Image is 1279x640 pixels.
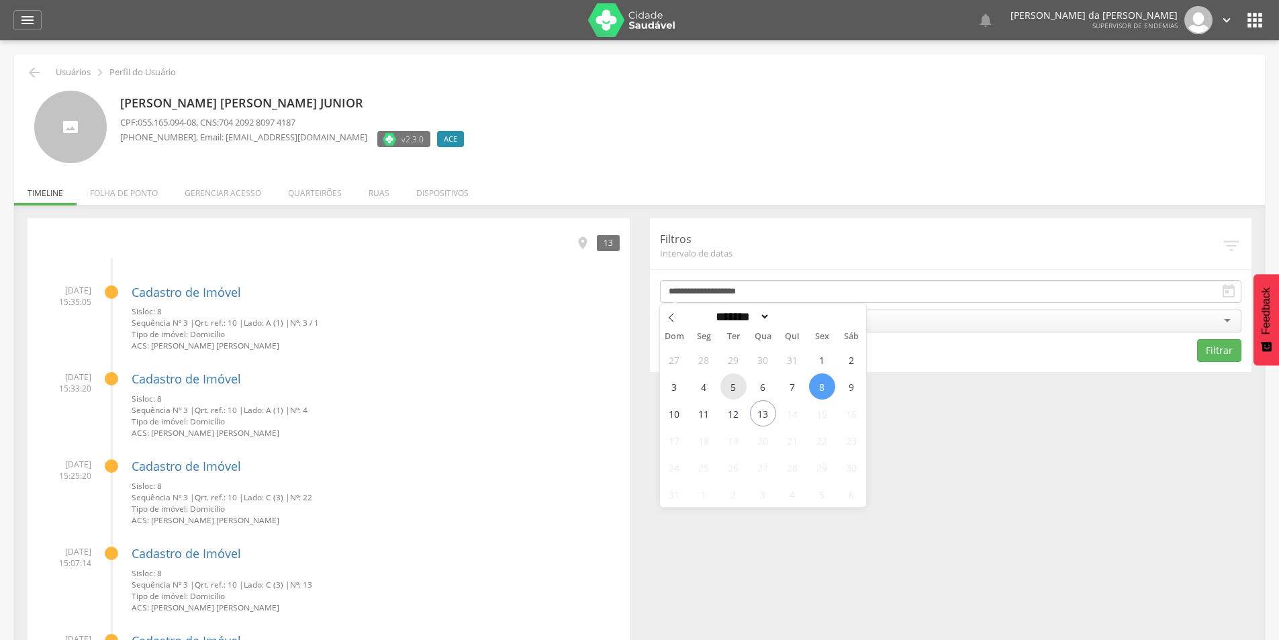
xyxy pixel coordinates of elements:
[132,579,620,590] small: Nº: 13
[38,371,91,394] span: [DATE] 15:33:20
[779,481,806,507] span: Setembro 4, 2025
[38,285,91,308] span: [DATE] 15:35:05
[403,174,482,205] li: Dispositivos
[839,373,865,400] span: Agosto 9, 2025
[132,416,620,427] small: Tipo de imóvel: Domicílio
[575,236,590,250] i: 
[720,347,747,373] span: Julho 29, 2025
[1221,283,1237,300] i: 
[1244,9,1266,31] i: 
[720,427,747,453] span: Agosto 19, 2025
[1092,21,1178,30] span: Supervisor de Endemias
[839,427,865,453] span: Agosto 23, 2025
[138,116,196,128] span: 055.165.094-08
[132,567,162,578] span: Sisloc: 8
[132,458,241,474] a: Cadastro de Imóvel
[132,284,241,300] a: Cadastro de Imóvel
[132,514,620,526] small: ACS: [PERSON_NAME] [PERSON_NAME]
[809,373,835,400] span: Agosto 8, 2025
[38,546,91,569] span: [DATE] 15:07:14
[244,492,290,502] span: Lado: C (3) |
[712,310,771,324] select: Month
[839,454,865,480] span: Agosto 30, 2025
[120,131,196,143] span: [PHONE_NUMBER]
[132,371,241,387] a: Cadastro de Imóvel
[750,347,776,373] span: Julho 30, 2025
[132,393,162,404] span: Sisloc: 8
[132,427,620,439] small: ACS: [PERSON_NAME] [PERSON_NAME]
[132,317,620,328] small: Nº: 3 / 1
[748,332,777,341] span: Qua
[809,347,835,373] span: Agosto 1, 2025
[195,492,244,502] span: Qrt. ref.: 10 |
[779,400,806,426] span: Agosto 14, 2025
[77,174,171,205] li: Folha de ponto
[779,347,806,373] span: Julho 31, 2025
[1253,274,1279,365] button: Feedback - Mostrar pesquisa
[132,340,620,351] small: ACS: [PERSON_NAME] [PERSON_NAME]
[1260,287,1272,334] span: Feedback
[597,235,620,250] div: 13
[809,481,835,507] span: Setembro 5, 2025
[750,400,776,426] span: Agosto 13, 2025
[401,132,424,146] span: v2.3.0
[244,317,290,328] span: Lado: A (1) |
[1219,13,1234,28] i: 
[13,10,42,30] a: 
[691,481,717,507] span: Setembro 1, 2025
[132,306,162,316] span: Sisloc: 8
[691,347,717,373] span: Julho 28, 2025
[132,602,620,613] small: ACS: [PERSON_NAME] [PERSON_NAME]
[132,579,195,590] span: Sequência Nº 3 |
[777,332,807,341] span: Qui
[839,481,865,507] span: Setembro 6, 2025
[691,454,717,480] span: Agosto 25, 2025
[750,454,776,480] span: Agosto 27, 2025
[132,317,195,328] span: Sequência Nº 3 |
[691,373,717,400] span: Agosto 4, 2025
[661,400,688,426] span: Agosto 10, 2025
[750,481,776,507] span: Setembro 3, 2025
[978,6,994,34] a: 
[355,174,403,205] li: Ruas
[244,579,290,590] span: Lado: C (3) |
[171,174,275,205] li: Gerenciar acesso
[132,503,620,514] small: Tipo de imóvel: Domicílio
[770,310,814,324] input: Year
[120,116,471,129] p: CPF: , CNS:
[661,347,688,373] span: Julho 27, 2025
[779,373,806,400] span: Agosto 7, 2025
[444,134,457,144] span: ACE
[779,454,806,480] span: Agosto 28, 2025
[1221,236,1241,256] i: 
[132,590,620,602] small: Tipo de imóvel: Domicílio
[26,64,42,81] i: 
[660,232,1222,247] p: Filtros
[978,12,994,28] i: 
[807,332,837,341] span: Sex
[132,480,162,491] span: Sisloc: 8
[120,95,471,112] p: [PERSON_NAME] [PERSON_NAME] Junior
[244,404,290,415] span: Lado: A (1) |
[839,400,865,426] span: Agosto 16, 2025
[219,116,295,128] span: 704 2092 8097 4187
[660,247,1222,259] span: Intervalo de datas
[661,427,688,453] span: Agosto 17, 2025
[720,373,747,400] span: Agosto 5, 2025
[661,454,688,480] span: Agosto 24, 2025
[837,332,866,341] span: Sáb
[93,65,107,80] i: 
[1219,6,1234,34] a: 
[718,332,748,341] span: Ter
[720,481,747,507] span: Setembro 2, 2025
[132,545,241,561] a: Cadastro de Imóvel
[120,131,367,144] p: , Email: [EMAIL_ADDRESS][DOMAIN_NAME]
[750,373,776,400] span: Agosto 6, 2025
[195,579,244,590] span: Qrt. ref.: 10 |
[132,404,195,415] span: Sequência Nº 3 |
[661,373,688,400] span: Agosto 3, 2025
[1197,339,1241,362] button: Filtrar
[691,400,717,426] span: Agosto 11, 2025
[661,481,688,507] span: Agosto 31, 2025
[689,332,718,341] span: Seg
